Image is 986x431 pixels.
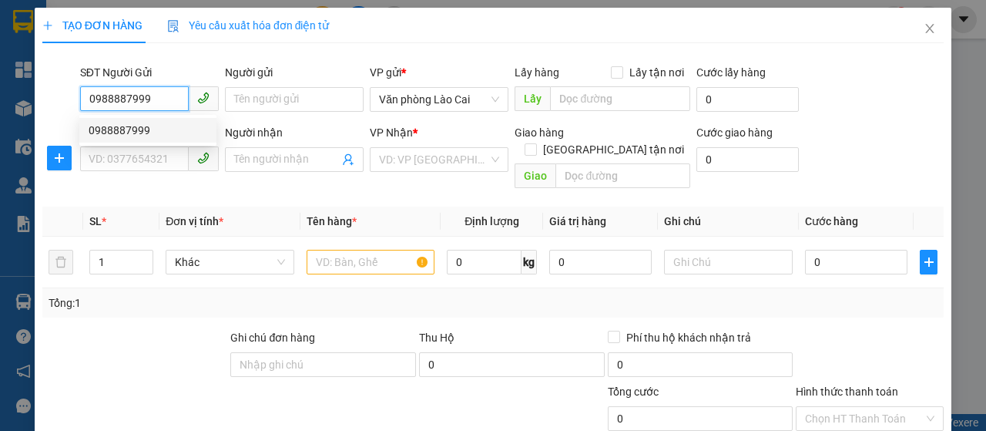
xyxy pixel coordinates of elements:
[342,153,354,166] span: user-add
[696,66,766,79] label: Cước lấy hàng
[696,87,799,112] input: Cước lấy hàng
[515,86,550,111] span: Lấy
[166,215,223,227] span: Đơn vị tính
[42,20,53,31] span: plus
[197,152,210,164] span: phone
[522,250,537,274] span: kg
[537,141,690,158] span: [GEOGRAPHIC_DATA] tận nơi
[620,329,757,346] span: Phí thu hộ khách nhận trả
[49,295,382,311] div: Tổng: 1
[48,152,71,164] span: plus
[419,332,454,344] span: Thu Hộ
[515,163,555,188] span: Giao
[924,22,936,35] span: close
[658,207,799,237] th: Ghi chú
[79,118,216,143] div: 0988887999
[623,64,690,81] span: Lấy tận nơi
[515,66,559,79] span: Lấy hàng
[49,250,73,274] button: delete
[549,250,652,274] input: 0
[696,126,773,139] label: Cước giao hàng
[920,250,937,274] button: plus
[42,19,143,32] span: TẠO ĐƠN HÀNG
[197,92,210,104] span: phone
[47,146,72,170] button: plus
[307,215,357,227] span: Tên hàng
[550,86,689,111] input: Dọc đường
[805,215,858,227] span: Cước hàng
[225,124,364,141] div: Người nhận
[379,88,499,111] span: Văn phòng Lào Cai
[80,64,219,81] div: SĐT Người Gửi
[464,215,519,227] span: Định lượng
[307,250,435,274] input: VD: Bàn, Ghế
[230,332,315,344] label: Ghi chú đơn hàng
[921,256,937,268] span: plus
[664,250,793,274] input: Ghi Chú
[370,64,508,81] div: VP gửi
[796,386,898,398] label: Hình thức thanh toán
[167,19,330,32] span: Yêu cầu xuất hóa đơn điện tử
[230,352,416,377] input: Ghi chú đơn hàng
[515,126,564,139] span: Giao hàng
[370,126,413,139] span: VP Nhận
[167,20,179,32] img: icon
[89,122,207,139] div: 0988887999
[608,386,659,398] span: Tổng cước
[555,163,689,188] input: Dọc đường
[225,64,364,81] div: Người gửi
[89,215,102,227] span: SL
[696,147,799,172] input: Cước giao hàng
[908,8,951,51] button: Close
[549,215,606,227] span: Giá trị hàng
[175,251,285,274] span: Khác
